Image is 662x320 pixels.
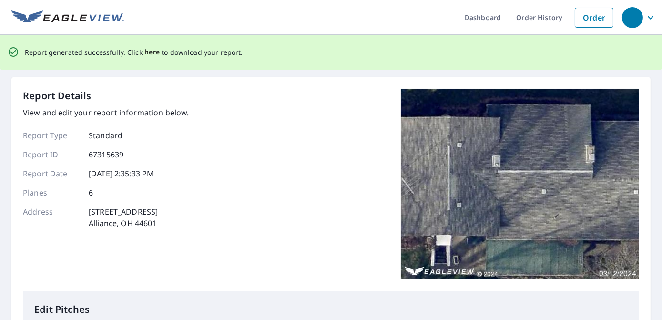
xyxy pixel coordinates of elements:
p: 67315639 [89,149,123,160]
p: Planes [23,187,80,198]
p: Report Details [23,89,92,103]
p: View and edit your report information below. [23,107,189,118]
p: 6 [89,187,93,198]
p: Edit Pitches [34,302,628,317]
p: Report Type [23,130,80,141]
p: Report generated successfully. Click to download your report. [25,46,243,58]
img: Top image [401,89,639,279]
p: Standard [89,130,122,141]
img: EV Logo [11,10,124,25]
p: [DATE] 2:35:33 PM [89,168,154,179]
p: [STREET_ADDRESS] Alliance, OH 44601 [89,206,158,229]
button: here [144,46,160,58]
p: Address [23,206,80,229]
a: Order [575,8,613,28]
p: Report Date [23,168,80,179]
p: Report ID [23,149,80,160]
